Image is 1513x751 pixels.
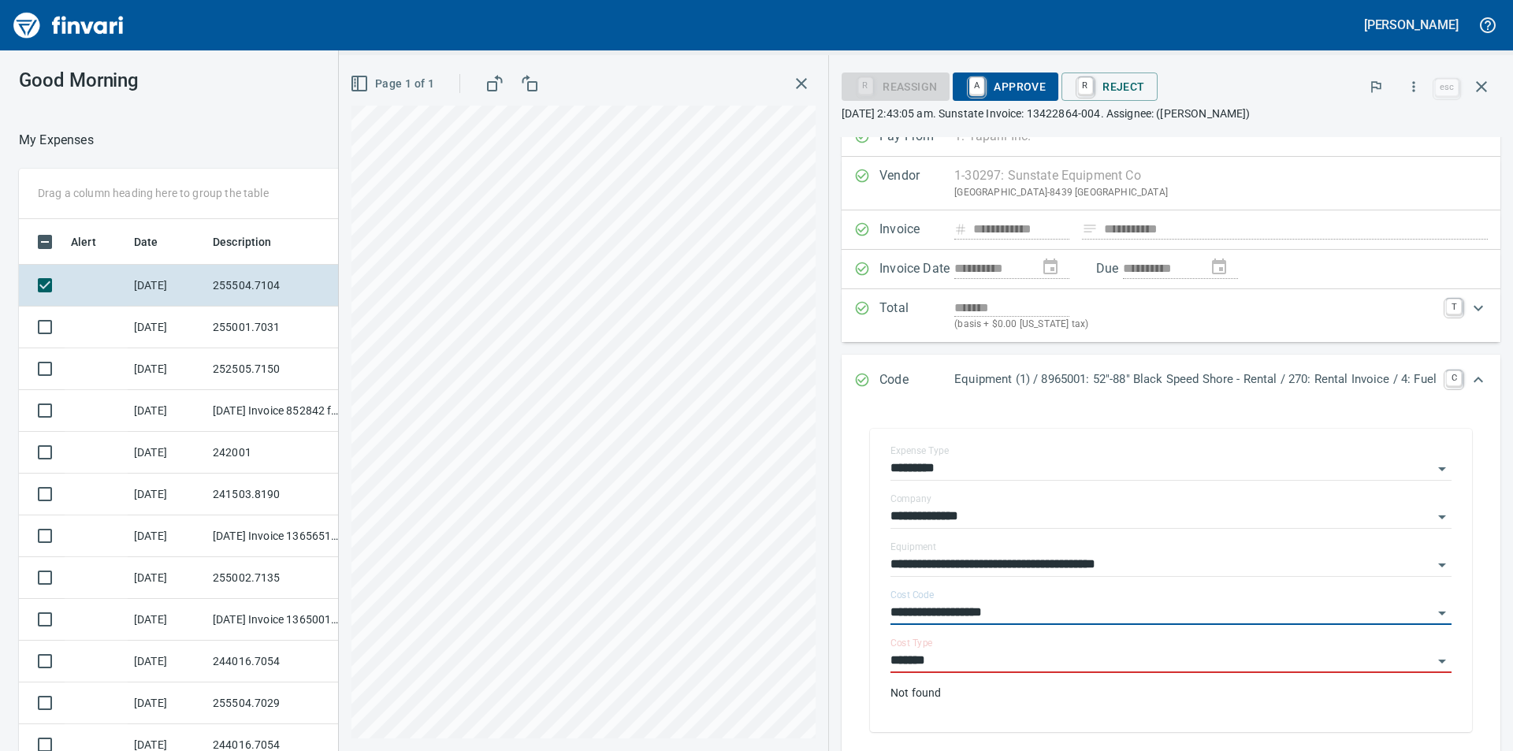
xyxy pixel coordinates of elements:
[1396,69,1431,104] button: More
[38,185,269,201] p: Drag a column heading here to group the table
[842,355,1500,407] div: Expand
[206,265,348,307] td: 255504.7104
[1431,602,1453,624] button: Open
[954,370,1437,389] p: Equipment (1) / 8965001: 52"-88" Black Speed Shore - Rental / 270: Rental Invoice / 4: Fuel
[128,432,206,474] td: [DATE]
[128,682,206,724] td: [DATE]
[1061,72,1157,101] button: RReject
[128,641,206,682] td: [DATE]
[128,557,206,599] td: [DATE]
[206,515,348,557] td: [DATE] Invoice 13656515-001 from Sunstate Equipment Co (1-30297)
[842,106,1500,121] p: [DATE] 2:43:05 am. Sunstate Invoice: 13422864-004. Assignee: ([PERSON_NAME])
[128,515,206,557] td: [DATE]
[969,77,984,95] a: A
[206,348,348,390] td: 252505.7150
[206,557,348,599] td: 255002.7135
[206,432,348,474] td: 242001
[965,73,1046,100] span: Approve
[213,232,272,251] span: Description
[134,232,179,251] span: Date
[890,494,931,504] label: Company
[1446,299,1462,314] a: T
[890,446,949,455] label: Expense Type
[71,232,117,251] span: Alert
[890,638,933,648] label: Cost Type
[213,232,292,251] span: Description
[128,265,206,307] td: [DATE]
[1435,79,1459,96] a: esc
[9,6,128,44] img: Finvari
[19,131,94,150] nav: breadcrumb
[1078,77,1093,95] a: R
[953,72,1058,101] button: AApprove
[890,590,934,600] label: Cost Code
[890,542,936,552] label: Equipment
[347,69,441,99] button: Page 1 of 1
[128,348,206,390] td: [DATE]
[1431,554,1453,576] button: Open
[1360,13,1463,37] button: [PERSON_NAME]
[134,232,158,251] span: Date
[1431,650,1453,672] button: Open
[1431,68,1500,106] span: Close invoice
[19,69,354,91] h3: Good Morning
[1431,458,1453,480] button: Open
[206,682,348,724] td: 255504.7029
[842,289,1500,342] div: Expand
[1074,73,1144,100] span: Reject
[353,74,434,94] span: Page 1 of 1
[128,474,206,515] td: [DATE]
[19,131,94,150] p: My Expenses
[1359,69,1393,104] button: Flag
[842,79,950,92] div: Reassign
[128,390,206,432] td: [DATE]
[1431,506,1453,528] button: Open
[879,370,954,391] p: Code
[879,299,954,333] p: Total
[206,474,348,515] td: 241503.8190
[71,232,96,251] span: Alert
[128,599,206,641] td: [DATE]
[954,317,1437,333] p: (basis + $0.00 [US_STATE] tax)
[890,685,1452,701] p: Not found
[206,599,348,641] td: [DATE] Invoice 13650015-001 from Sunstate Equipment Co (1-30297)
[206,641,348,682] td: 244016.7054
[1446,370,1462,386] a: C
[206,307,348,348] td: 255001.7031
[206,390,348,432] td: [DATE] Invoice 852842 from Trenchman Shoring Services Inc (1-38757)
[1364,17,1459,33] h5: [PERSON_NAME]
[128,307,206,348] td: [DATE]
